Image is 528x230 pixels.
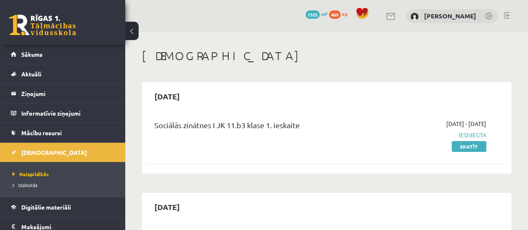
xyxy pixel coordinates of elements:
img: Lera Panteviča [410,13,419,21]
span: [DEMOGRAPHIC_DATA] [21,149,87,156]
a: Skatīt [452,141,486,152]
span: Digitālie materiāli [21,203,71,211]
a: Neizpildītās [13,170,117,178]
legend: Ziņojumi [21,84,115,103]
span: [DATE] - [DATE] [446,119,486,128]
span: 469 [329,10,341,19]
span: Mācību resursi [21,129,62,136]
h1: [DEMOGRAPHIC_DATA] [142,49,511,63]
a: Digitālie materiāli [11,197,115,217]
a: Aktuāli [11,64,115,83]
a: Ziņojumi [11,84,115,103]
span: Izlabotās [13,182,38,188]
h2: [DATE] [146,86,188,106]
h2: [DATE] [146,197,188,217]
a: 1105 mP [306,10,328,17]
span: xp [342,10,347,17]
span: Neizpildītās [13,171,49,177]
span: Aktuāli [21,70,41,78]
span: 1105 [306,10,320,19]
a: Mācību resursi [11,123,115,142]
div: Sociālās zinātnes I JK 11.b3 klase 1. ieskaite [154,119,371,135]
a: [PERSON_NAME] [424,12,476,20]
a: Izlabotās [13,181,117,189]
a: Rīgas 1. Tālmācības vidusskola [9,15,76,35]
span: Iesniegta [384,131,486,139]
span: Sākums [21,51,43,58]
span: mP [321,10,328,17]
a: [DEMOGRAPHIC_DATA] [11,143,115,162]
legend: Informatīvie ziņojumi [21,104,115,123]
a: Informatīvie ziņojumi [11,104,115,123]
a: Sākums [11,45,115,64]
a: 469 xp [329,10,351,17]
